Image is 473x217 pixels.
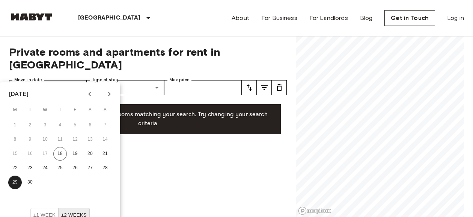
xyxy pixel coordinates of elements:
[21,110,275,128] p: Unfortunately there are no free rooms matching your search. Try changing your search criteria
[68,161,82,175] button: 26
[68,103,82,118] span: Friday
[309,14,348,23] a: For Landlords
[384,10,435,26] a: Get in Touch
[23,176,37,189] button: 30
[92,77,118,83] label: Type of stay
[53,103,67,118] span: Thursday
[83,147,97,161] button: 20
[98,103,112,118] span: Sunday
[261,14,297,23] a: For Business
[53,147,67,161] button: 18
[83,103,97,118] span: Saturday
[232,14,249,23] a: About
[272,80,287,95] button: tune
[83,161,97,175] button: 27
[98,147,112,161] button: 21
[8,176,22,189] button: 29
[38,161,52,175] button: 24
[53,161,67,175] button: 25
[103,88,116,100] button: Next month
[98,161,112,175] button: 28
[9,90,29,99] div: [DATE]
[257,80,272,95] button: tune
[83,88,96,100] button: Previous month
[169,77,190,83] label: Max price
[447,14,464,23] a: Log in
[14,77,42,83] label: Move-in date
[23,161,37,175] button: 23
[9,46,287,71] span: Private rooms and apartments for rent in [GEOGRAPHIC_DATA]
[8,161,22,175] button: 22
[68,147,82,161] button: 19
[87,80,164,95] div: Studio
[38,103,52,118] span: Wednesday
[360,14,373,23] a: Blog
[78,14,141,23] p: [GEOGRAPHIC_DATA]
[8,103,22,118] span: Monday
[9,13,54,21] img: Habyt
[298,206,331,215] a: Mapbox logo
[23,103,37,118] span: Tuesday
[242,80,257,95] button: tune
